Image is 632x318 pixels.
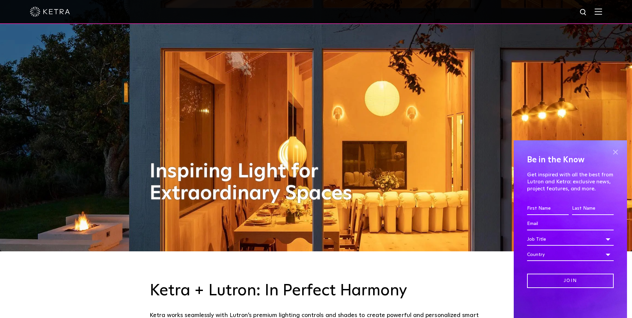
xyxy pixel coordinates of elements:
[150,161,366,205] h1: Inspiring Light for Extraordinary Spaces
[150,281,483,301] h3: Ketra + Lutron: In Perfect Harmony
[527,202,569,215] input: First Name
[527,218,614,230] input: Email
[527,233,614,246] div: Job Title
[527,171,614,192] p: Get inspired with all the best from Lutron and Ketra: exclusive news, project features, and more.
[527,274,614,288] input: Join
[595,8,602,15] img: Hamburger%20Nav.svg
[30,7,70,17] img: ketra-logo-2019-white
[527,248,614,261] div: Country
[579,8,588,17] img: search icon
[572,202,614,215] input: Last Name
[527,154,614,166] h4: Be in the Know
